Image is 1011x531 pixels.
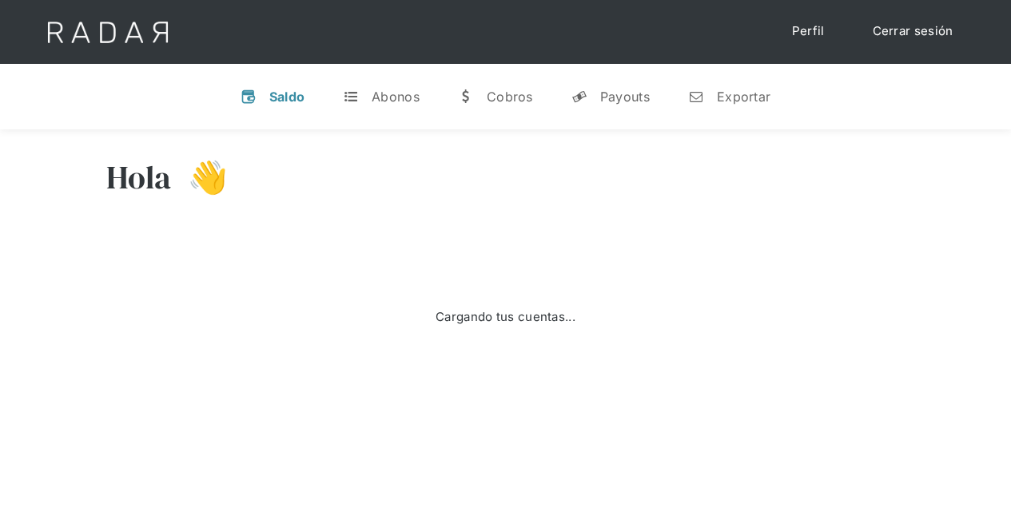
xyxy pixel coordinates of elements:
[688,89,704,105] div: n
[571,89,587,105] div: y
[487,89,533,105] div: Cobros
[458,89,474,105] div: w
[106,157,172,197] h3: Hola
[857,16,969,47] a: Cerrar sesión
[343,89,359,105] div: t
[269,89,305,105] div: Saldo
[372,89,420,105] div: Abonos
[600,89,650,105] div: Payouts
[436,308,575,327] div: Cargando tus cuentas...
[717,89,770,105] div: Exportar
[241,89,257,105] div: v
[776,16,841,47] a: Perfil
[172,157,228,197] h3: 👋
